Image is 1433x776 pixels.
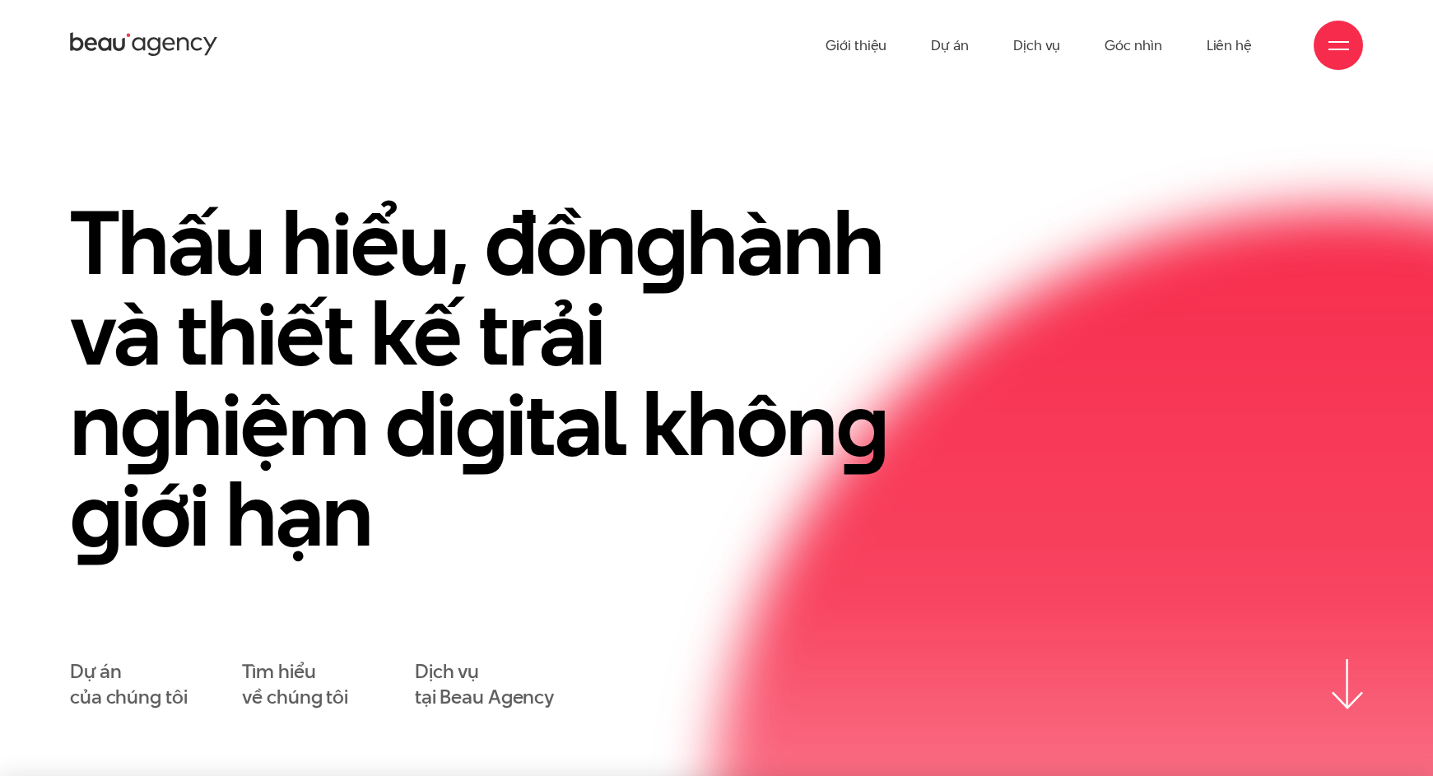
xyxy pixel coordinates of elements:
a: Tìm hiểuvề chúng tôi [242,659,348,710]
en: g [455,362,506,486]
h1: Thấu hiểu, đồn hành và thiết kế trải n hiệm di ital khôn iới hạn [70,197,919,560]
a: Dự áncủa chúng tôi [70,659,187,710]
en: g [836,362,887,486]
a: Dịch vụtại Beau Agency [415,659,554,710]
en: g [635,181,686,304]
en: g [70,453,121,576]
en: g [120,362,171,486]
